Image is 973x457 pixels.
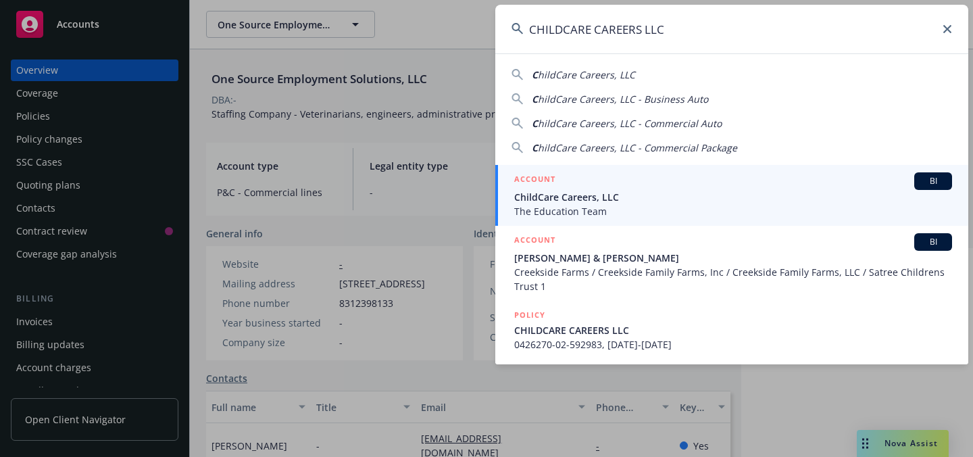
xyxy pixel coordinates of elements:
a: POLICYCHILDCARE CAREERS LLC0426270-02-592983, [DATE]-[DATE] [495,301,968,359]
input: Search... [495,5,968,53]
span: C [532,93,538,105]
a: ACCOUNTBI[PERSON_NAME] & [PERSON_NAME]Creekside Farms / Creekside Family Farms, Inc / Creekside F... [495,226,968,301]
span: hildCare Careers, LLC - Commercial Package [538,141,737,154]
span: The Education Team [514,204,952,218]
span: BI [920,175,947,187]
span: C [532,68,538,81]
span: hildCare Careers, LLC [538,68,635,81]
span: ChildCare Careers, LLC [514,190,952,204]
span: hildCare Careers, LLC - Commercial Auto [538,117,722,130]
span: CHILDCARE CAREERS LLC [514,323,952,337]
a: ACCOUNTBIChildCare Careers, LLCThe Education Team [495,165,968,226]
span: 0426270-02-592983, [DATE]-[DATE] [514,337,952,352]
span: Creekside Farms / Creekside Family Farms, Inc / Creekside Family Farms, LLC / Satree Childrens Tr... [514,265,952,293]
span: C [532,117,538,130]
span: C [532,141,538,154]
h5: ACCOUNT [514,172,555,189]
span: BI [920,236,947,248]
span: [PERSON_NAME] & [PERSON_NAME] [514,251,952,265]
h5: POLICY [514,308,545,322]
span: hildCare Careers, LLC - Business Auto [538,93,708,105]
h5: ACCOUNT [514,233,555,249]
